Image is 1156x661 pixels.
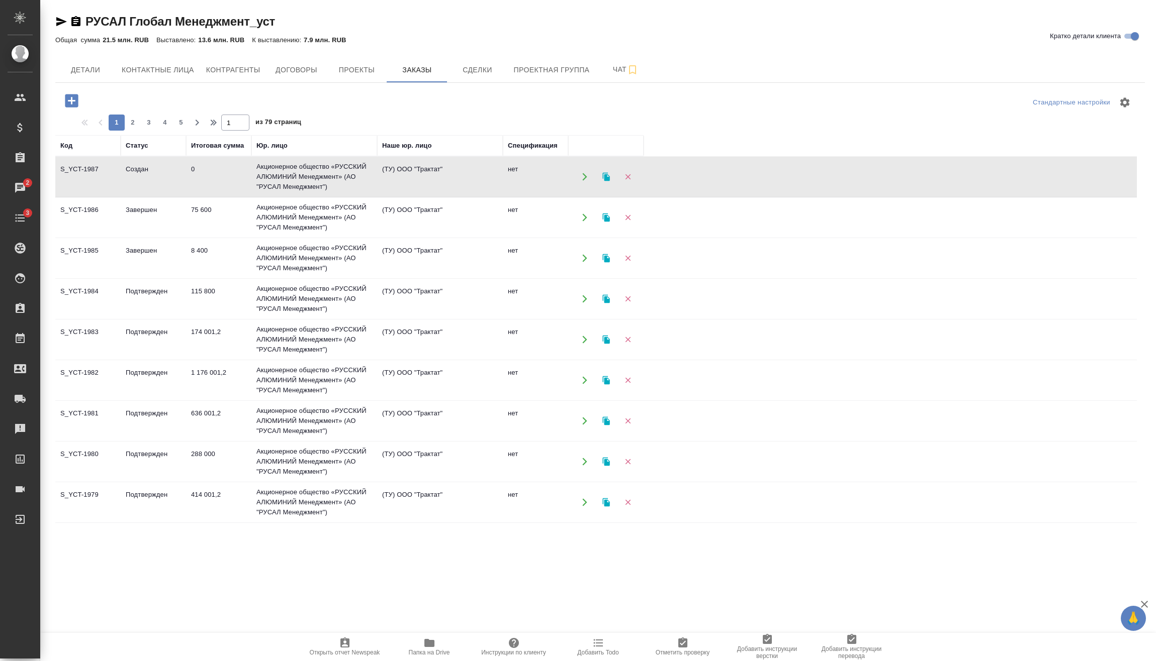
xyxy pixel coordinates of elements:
[186,485,251,520] td: 414 001,2
[186,200,251,235] td: 75 600
[255,116,301,131] span: из 79 страниц
[1125,608,1142,629] span: 🙏
[55,281,121,316] td: S_YCT-1984
[121,444,186,479] td: Подтвержден
[731,645,804,659] span: Добавить инструкции верстки
[382,141,432,151] div: Наше юр. лицо
[656,649,709,656] span: Отметить проверку
[332,64,381,76] span: Проекты
[55,403,121,438] td: S_YCT-1981
[55,322,121,357] td: S_YCT-1983
[617,289,638,309] button: Удалить
[503,525,568,561] td: нет
[186,525,251,561] td: 396 000
[186,444,251,479] td: 288 000
[251,319,377,360] td: Акционерное общество «РУССКИЙ АЛЮМИНИЙ Менеджмент» (АО "РУСАЛ Менеджмент")
[125,118,141,128] span: 2
[574,167,595,187] button: Открыть
[251,197,377,238] td: Акционерное общество «РУССКИЙ АЛЮМИНИЙ Менеджмент» (АО "РУСАЛ Менеджмент")
[617,411,638,431] button: Удалить
[596,370,616,391] button: Клонировать
[60,141,72,151] div: Код
[252,36,304,44] p: К выставлению:
[186,159,251,194] td: 0
[70,16,82,28] button: Скопировать ссылку
[121,403,186,438] td: Подтвержден
[186,281,251,316] td: 115 800
[377,363,503,398] td: (ТУ) ООО "Трактат"
[513,64,589,76] span: Проектная группа
[304,36,353,44] p: 7.9 млн. RUB
[55,200,121,235] td: S_YCT-1986
[574,411,595,431] button: Открыть
[156,36,198,44] p: Выставлено:
[251,523,377,563] td: Акционерное общество «РУССКИЙ АЛЮМИНИЙ Менеджмент» (АО "РУСАЛ Менеджмент")
[816,645,888,659] span: Добавить инструкции перевода
[481,649,546,656] span: Инструкции по клиенту
[409,649,450,656] span: Папка на Drive
[303,633,387,661] button: Открыть отчет Newspeak
[121,281,186,316] td: Подтвержден
[121,485,186,520] td: Подтвержден
[387,633,472,661] button: Папка на Drive
[503,322,568,357] td: нет
[617,248,638,269] button: Удалить
[641,633,725,661] button: Отметить проверку
[574,329,595,350] button: Открыть
[377,525,503,561] td: (ТУ) ООО "Трактат"
[121,200,186,235] td: Завершен
[503,241,568,276] td: нет
[55,363,121,398] td: S_YCT-1982
[157,118,173,128] span: 4
[393,64,441,76] span: Заказы
[1050,31,1121,41] span: Кратко детали клиента
[173,115,189,131] button: 5
[272,64,320,76] span: Договоры
[596,207,616,228] button: Клонировать
[198,36,252,44] p: 13.6 млн. RUB
[627,64,639,76] svg: Подписаться
[574,370,595,391] button: Открыть
[20,208,35,218] span: 3
[377,159,503,194] td: (ТУ) ООО "Трактат"
[377,241,503,276] td: (ТУ) ООО "Трактат"
[596,167,616,187] button: Клонировать
[3,205,38,231] a: 3
[377,281,503,316] td: (ТУ) ООО "Трактат"
[55,525,121,561] td: S_YCT-1978
[58,90,85,111] button: Добавить проект
[251,482,377,522] td: Акционерное общество «РУССКИЙ АЛЮМИНИЙ Менеджмент» (АО "РУСАЛ Менеджмент")
[173,118,189,128] span: 5
[574,248,595,269] button: Открыть
[1030,95,1113,111] div: split button
[503,403,568,438] td: нет
[503,200,568,235] td: нет
[596,329,616,350] button: Клонировать
[55,159,121,194] td: S_YCT-1987
[251,279,377,319] td: Акционерное общество «РУССКИЙ АЛЮМИНИЙ Менеджмент» (АО "РУСАЛ Менеджмент")
[472,633,556,661] button: Инструкции по клиенту
[453,64,501,76] span: Сделки
[186,363,251,398] td: 1 176 001,2
[85,15,275,28] a: РУСАЛ Глобал Менеджмент_уст
[3,175,38,200] a: 2
[601,63,650,76] span: Чат
[55,444,121,479] td: S_YCT-1980
[186,403,251,438] td: 636 001,2
[617,492,638,513] button: Удалить
[574,492,595,513] button: Открыть
[574,207,595,228] button: Открыть
[141,118,157,128] span: 3
[141,115,157,131] button: 3
[157,115,173,131] button: 4
[556,633,641,661] button: Добавить Todo
[121,159,186,194] td: Создан
[617,329,638,350] button: Удалить
[810,633,894,661] button: Добавить инструкции перевода
[186,322,251,357] td: 174 001,2
[126,141,148,151] div: Статус
[251,360,377,400] td: Акционерное общество «РУССКИЙ АЛЮМИНИЙ Менеджмент» (АО "РУСАЛ Менеджмент")
[377,200,503,235] td: (ТУ) ООО "Трактат"
[310,649,380,656] span: Открыть отчет Newspeak
[1121,606,1146,631] button: 🙏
